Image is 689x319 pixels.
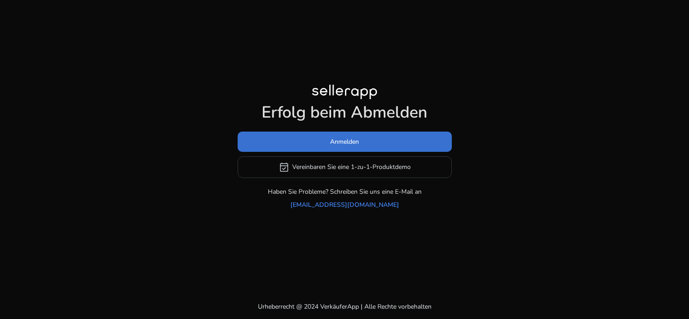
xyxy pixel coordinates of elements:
[279,162,289,173] span: event_available
[238,103,452,122] h1: Erfolg beim Abmelden
[238,132,452,152] button: Anmelden
[290,200,399,210] a: [EMAIL_ADDRESS][DOMAIN_NAME]
[238,156,452,178] button: event_availableVereinbaren Sie eine 1-zu-1-Produktdemo
[292,163,411,171] font: Vereinbaren Sie eine 1-zu-1-Produktdemo
[330,137,359,146] span: Anmelden
[268,187,422,196] p: Haben Sie Probleme? Schreiben Sie uns eine E-Mail an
